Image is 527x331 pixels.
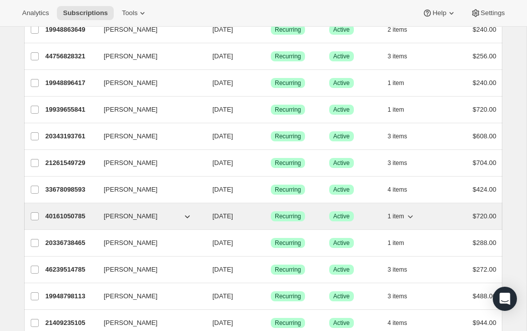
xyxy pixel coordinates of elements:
[333,292,350,300] span: Active
[473,319,496,326] span: $944.00
[212,212,233,220] span: [DATE]
[333,319,350,327] span: Active
[104,238,158,248] span: [PERSON_NAME]
[333,212,350,220] span: Active
[473,159,496,167] span: $704.00
[388,52,407,60] span: 3 items
[388,183,418,197] button: 4 items
[45,209,496,223] div: 40161050785[PERSON_NAME][DATE]SuccessRecurringSuccessActive1 item$720.00
[333,266,350,274] span: Active
[432,9,446,17] span: Help
[388,186,407,194] span: 4 items
[473,292,496,300] span: $488.00
[388,26,407,34] span: 2 items
[388,236,415,250] button: 1 item
[104,265,158,275] span: [PERSON_NAME]
[388,76,415,90] button: 1 item
[98,75,198,91] button: [PERSON_NAME]
[473,26,496,33] span: $240.00
[104,318,158,328] span: [PERSON_NAME]
[98,102,198,118] button: [PERSON_NAME]
[22,9,49,17] span: Analytics
[388,156,418,170] button: 3 items
[63,9,108,17] span: Subscriptions
[493,287,517,311] div: Open Intercom Messenger
[116,6,154,20] button: Tools
[45,51,96,61] p: 44756828321
[122,9,137,17] span: Tools
[388,292,407,300] span: 3 items
[98,155,198,171] button: [PERSON_NAME]
[212,159,233,167] span: [DATE]
[388,266,407,274] span: 3 items
[481,9,505,17] span: Settings
[212,106,233,113] span: [DATE]
[104,105,158,115] span: [PERSON_NAME]
[45,76,496,90] div: 19948896417[PERSON_NAME][DATE]SuccessRecurringSuccessActive1 item$240.00
[45,183,496,197] div: 33678098593[PERSON_NAME][DATE]SuccessRecurringSuccessActive4 items$424.00
[388,106,404,114] span: 1 item
[388,79,404,87] span: 1 item
[275,292,301,300] span: Recurring
[275,106,301,114] span: Recurring
[275,319,301,327] span: Recurring
[45,78,96,88] p: 19948896417
[104,211,158,221] span: [PERSON_NAME]
[104,131,158,141] span: [PERSON_NAME]
[333,106,350,114] span: Active
[45,289,496,303] div: 19948798113[PERSON_NAME][DATE]SuccessRecurringSuccessActive3 items$488.00
[333,26,350,34] span: Active
[473,52,496,60] span: $256.00
[473,79,496,87] span: $240.00
[45,211,96,221] p: 40161050785
[416,6,462,20] button: Help
[45,49,496,63] div: 44756828321[PERSON_NAME][DATE]SuccessRecurringSuccessActive3 items$256.00
[212,186,233,193] span: [DATE]
[212,132,233,140] span: [DATE]
[45,238,96,248] p: 20336738465
[388,159,407,167] span: 3 items
[45,236,496,250] div: 20336738465[PERSON_NAME][DATE]SuccessRecurringSuccessActive1 item$288.00
[16,6,55,20] button: Analytics
[388,49,418,63] button: 3 items
[45,129,496,143] div: 20343193761[PERSON_NAME][DATE]SuccessRecurringSuccessActive3 items$608.00
[104,78,158,88] span: [PERSON_NAME]
[212,239,233,246] span: [DATE]
[275,186,301,194] span: Recurring
[98,235,198,251] button: [PERSON_NAME]
[473,186,496,193] span: $424.00
[45,131,96,141] p: 20343193761
[275,212,301,220] span: Recurring
[333,159,350,167] span: Active
[98,208,198,224] button: [PERSON_NAME]
[275,132,301,140] span: Recurring
[98,22,198,38] button: [PERSON_NAME]
[388,212,404,220] span: 1 item
[45,316,496,330] div: 21409235105[PERSON_NAME][DATE]SuccessRecurringSuccessActive4 items$944.00
[275,239,301,247] span: Recurring
[45,25,96,35] p: 19948863649
[104,51,158,61] span: [PERSON_NAME]
[388,103,415,117] button: 1 item
[333,79,350,87] span: Active
[333,239,350,247] span: Active
[98,48,198,64] button: [PERSON_NAME]
[45,105,96,115] p: 19939655841
[98,315,198,331] button: [PERSON_NAME]
[465,6,511,20] button: Settings
[473,266,496,273] span: $272.00
[275,159,301,167] span: Recurring
[45,263,496,277] div: 46239514785[PERSON_NAME][DATE]SuccessRecurringSuccessActive3 items$272.00
[275,266,301,274] span: Recurring
[388,239,404,247] span: 1 item
[98,262,198,278] button: [PERSON_NAME]
[45,265,96,275] p: 46239514785
[212,319,233,326] span: [DATE]
[212,292,233,300] span: [DATE]
[45,23,496,37] div: 19948863649[PERSON_NAME][DATE]SuccessRecurringSuccessActive2 items$240.00
[275,79,301,87] span: Recurring
[275,26,301,34] span: Recurring
[388,316,418,330] button: 4 items
[388,263,418,277] button: 3 items
[388,209,415,223] button: 1 item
